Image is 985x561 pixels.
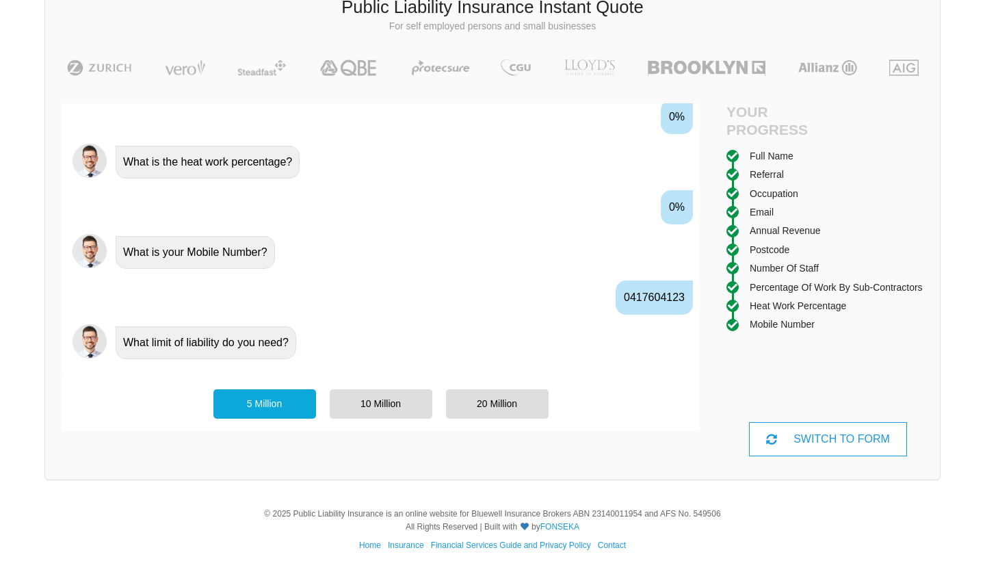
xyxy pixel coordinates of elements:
[312,60,386,76] img: QBE | Public Liability Insurance
[446,389,549,418] div: 20 Million
[661,190,693,224] div: 0%
[116,236,275,269] div: What is your Mobile Number?
[750,280,923,295] div: Percentage of work by sub-contractors
[750,261,819,276] div: Number of staff
[557,60,622,76] img: LLOYD's | Public Liability Insurance
[750,223,821,238] div: Annual Revenue
[330,389,432,418] div: 10 Million
[750,186,798,201] div: Occupation
[213,389,316,418] div: 5 Million
[750,317,815,332] div: Mobile Number
[232,60,292,76] img: Steadfast | Public Liability Insurance
[616,280,693,315] div: 0417604123
[642,60,770,76] img: Brooklyn | Public Liability Insurance
[750,205,774,220] div: Email
[495,60,536,76] img: CGU | Public Liability Insurance
[116,326,296,359] div: What limit of liability do you need?
[598,540,626,550] a: Contact
[750,242,789,257] div: Postcode
[726,103,828,138] h4: Your Progress
[431,540,591,550] a: Financial Services Guide and Privacy Policy
[791,60,864,76] img: Allianz | Public Liability Insurance
[73,324,107,358] img: Chatbot | PLI
[116,146,300,179] div: What is the heat work percentage?
[55,20,930,34] p: For self employed persons and small businesses
[540,522,579,532] a: FONSEKA
[750,298,846,313] div: Heat work percentage
[406,60,475,76] img: Protecsure | Public Liability Insurance
[388,540,424,550] a: Insurance
[73,144,107,178] img: Chatbot | PLI
[750,167,784,182] div: Referral
[359,540,381,550] a: Home
[159,60,211,76] img: Vero | Public Liability Insurance
[661,100,693,134] div: 0%
[61,60,138,76] img: Zurich | Public Liability Insurance
[749,422,908,456] div: SWITCH TO FORM
[750,148,793,164] div: Full Name
[73,234,107,268] img: Chatbot | PLI
[884,60,924,76] img: AIG | Public Liability Insurance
